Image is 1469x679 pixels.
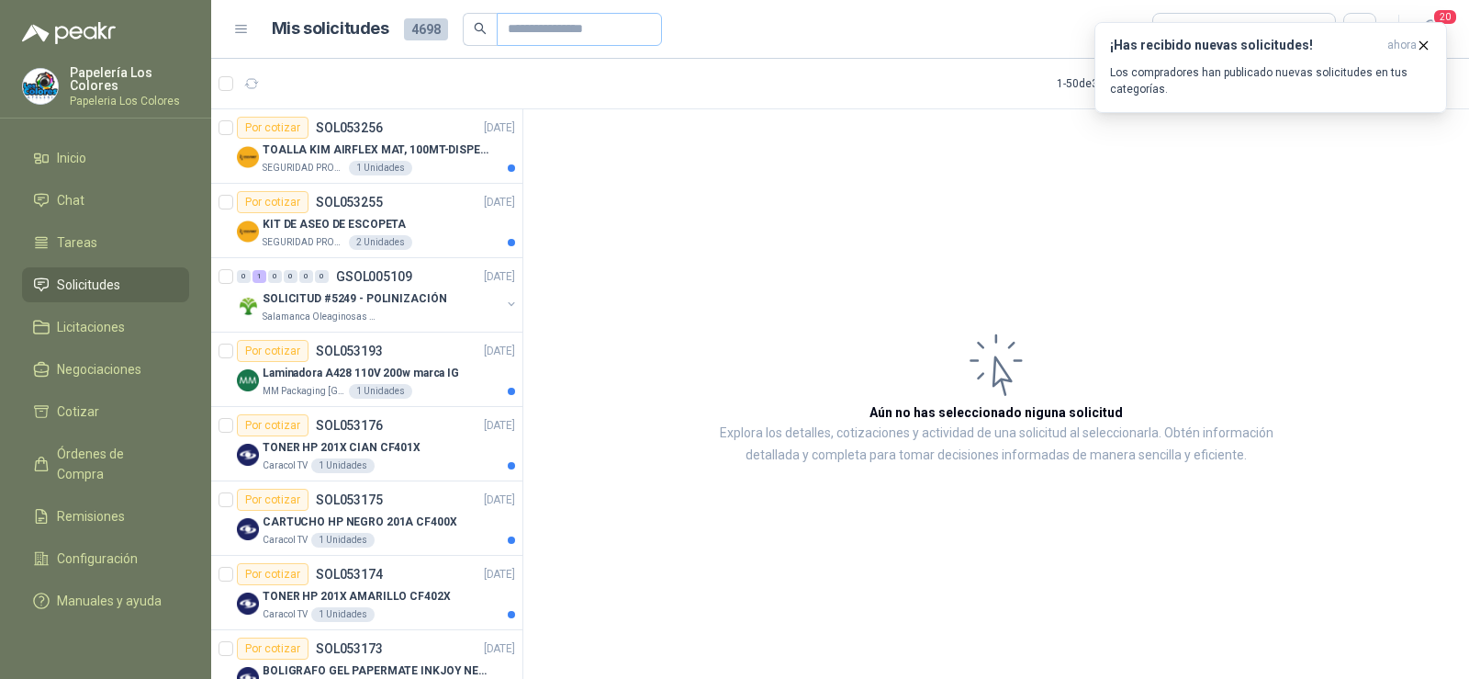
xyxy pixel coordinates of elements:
[263,235,345,250] p: SEGURIDAD PROVISER LTDA
[57,275,120,295] span: Solicitudes
[22,352,189,387] a: Negociaciones
[252,270,266,283] div: 1
[23,69,58,104] img: Company Logo
[211,556,522,630] a: Por cotizarSOL053174[DATE] Company LogoTONER HP 201X AMARILLO CF402XCaracol TV1 Unidades
[237,444,259,466] img: Company Logo
[57,506,125,526] span: Remisiones
[263,439,421,457] p: TONER HP 201X CIAN CF401X
[316,419,383,432] p: SOL053176
[311,533,375,548] div: 1 Unidades
[237,295,259,317] img: Company Logo
[263,365,459,382] p: Laminadora A428 110V 200w marca IG
[237,518,259,540] img: Company Logo
[237,638,308,660] div: Por cotizar
[484,417,515,435] p: [DATE]
[263,216,406,233] p: KIT DE ASEO DE ESCOPETA
[263,141,491,159] p: TOALLA KIM AIRFLEX MAT, 100MT-DISPENSADOR- caja x6
[22,499,189,534] a: Remisiones
[22,310,189,345] a: Licitaciones
[57,549,138,569] span: Configuración
[707,423,1285,467] p: Explora los detalles, cotizaciones y actividad de una solicitud al seleccionarla. Obtén informaci...
[22,22,116,44] img: Logo peakr
[316,121,383,134] p: SOL053256
[484,343,515,360] p: [DATE]
[22,541,189,576] a: Configuración
[263,588,451,605] p: TONER HP 201X AMARILLO CF402X
[211,481,522,556] a: Por cotizarSOL053175[DATE] Company LogoCARTUCHO HP NEGRO 201A CF400XCaracol TV1 Unidades
[237,270,251,283] div: 0
[474,22,487,35] span: search
[211,333,522,407] a: Por cotizarSOL053193[DATE] Company LogoLaminadora A428 110V 200w marca IGMM Packaging [GEOGRAPHIC...
[316,196,383,209] p: SOL053255
[70,96,189,107] p: Papeleria Los Colores
[263,310,378,324] p: Salamanca Oleaginosas SAS
[284,270,297,283] div: 0
[237,563,308,585] div: Por cotizar
[263,514,457,531] p: CARTUCHO HP NEGRO 201A CF400X
[311,607,375,622] div: 1 Unidades
[22,583,189,618] a: Manuales y ayuda
[263,458,308,473] p: Caracol TV
[311,458,375,473] div: 1 Unidades
[1164,19,1203,40] div: Todas
[237,191,308,213] div: Por cotizar
[237,146,259,168] img: Company Logo
[869,402,1123,423] h3: Aún no has seleccionado niguna solicitud
[57,444,172,484] span: Órdenes de Compra
[237,340,308,362] div: Por cotizar
[237,593,259,615] img: Company Logo
[22,394,189,429] a: Cotizar
[316,568,383,581] p: SOL053174
[57,402,99,422] span: Cotizar
[1057,69,1176,98] div: 1 - 50 de 3037
[484,194,515,211] p: [DATE]
[349,235,412,250] div: 2 Unidades
[1414,13,1447,46] button: 20
[315,270,329,283] div: 0
[1094,22,1447,113] button: ¡Has recibido nuevas solicitudes!ahora Los compradores han publicado nuevas solicitudes en tus ca...
[70,66,189,92] p: Papelería Los Colores
[263,384,345,399] p: MM Packaging [GEOGRAPHIC_DATA]
[57,148,86,168] span: Inicio
[57,359,141,379] span: Negociaciones
[263,533,308,548] p: Caracol TV
[57,190,84,210] span: Chat
[484,119,515,137] p: [DATE]
[22,141,189,175] a: Inicio
[263,290,446,308] p: SOLICITUD #5249 - POLINIZACIÓN
[484,566,515,583] p: [DATE]
[268,270,282,283] div: 0
[1110,64,1431,97] p: Los compradores han publicado nuevas solicitudes en tus categorías.
[57,317,125,337] span: Licitaciones
[211,109,522,184] a: Por cotizarSOL053256[DATE] Company LogoTOALLA KIM AIRFLEX MAT, 100MT-DISPENSADOR- caja x6SEGURIDA...
[237,414,308,436] div: Por cotizar
[22,267,189,302] a: Solicitudes
[237,221,259,243] img: Company Logo
[22,225,189,260] a: Tareas
[22,436,189,492] a: Órdenes de Compra
[349,384,412,399] div: 1 Unidades
[22,183,189,218] a: Chat
[263,161,345,175] p: SEGURIDAD PROVISER LTDA
[484,268,515,286] p: [DATE]
[316,642,383,655] p: SOL053173
[349,161,412,175] div: 1 Unidades
[57,591,162,611] span: Manuales y ayuda
[316,493,383,506] p: SOL053175
[1387,38,1417,53] span: ahora
[1432,8,1458,26] span: 20
[57,232,97,253] span: Tareas
[484,640,515,658] p: [DATE]
[263,607,308,622] p: Caracol TV
[211,407,522,481] a: Por cotizarSOL053176[DATE] Company LogoTONER HP 201X CIAN CF401XCaracol TV1 Unidades
[336,270,412,283] p: GSOL005109
[237,369,259,391] img: Company Logo
[211,184,522,258] a: Por cotizarSOL053255[DATE] Company LogoKIT DE ASEO DE ESCOPETASEGURIDAD PROVISER LTDA2 Unidades
[316,345,383,357] p: SOL053193
[237,266,519,324] a: 0 1 0 0 0 0 GSOL005109[DATE] Company LogoSOLICITUD #5249 - POLINIZACIÓNSalamanca Oleaginosas SAS
[237,489,308,511] div: Por cotizar
[237,117,308,139] div: Por cotizar
[299,270,313,283] div: 0
[404,18,448,40] span: 4698
[1110,38,1380,53] h3: ¡Has recibido nuevas solicitudes!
